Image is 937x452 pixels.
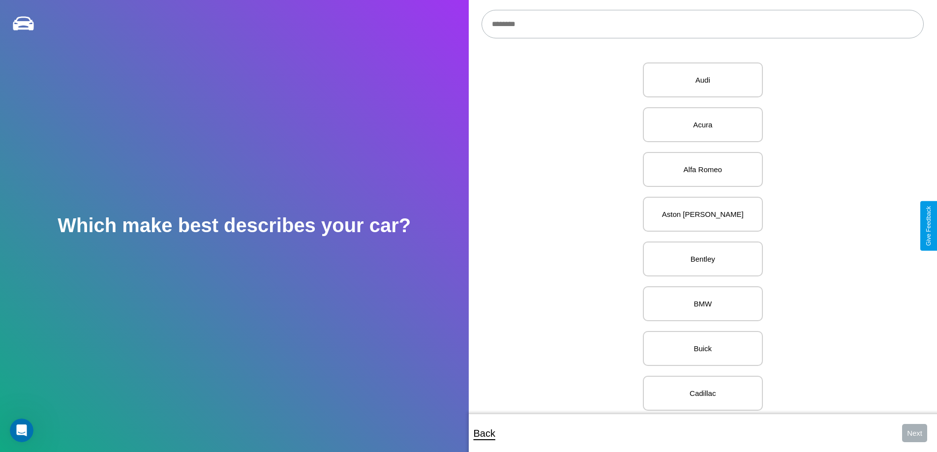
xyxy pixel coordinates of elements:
[654,118,752,131] p: Acura
[654,387,752,400] p: Cadillac
[654,163,752,176] p: Alfa Romeo
[654,252,752,266] p: Bentley
[474,424,495,442] p: Back
[654,208,752,221] p: Aston [PERSON_NAME]
[902,424,927,442] button: Next
[925,206,932,246] div: Give Feedback
[58,214,411,237] h2: Which make best describes your car?
[654,342,752,355] p: Buick
[654,297,752,310] p: BMW
[10,419,33,442] iframe: Intercom live chat
[654,73,752,87] p: Audi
